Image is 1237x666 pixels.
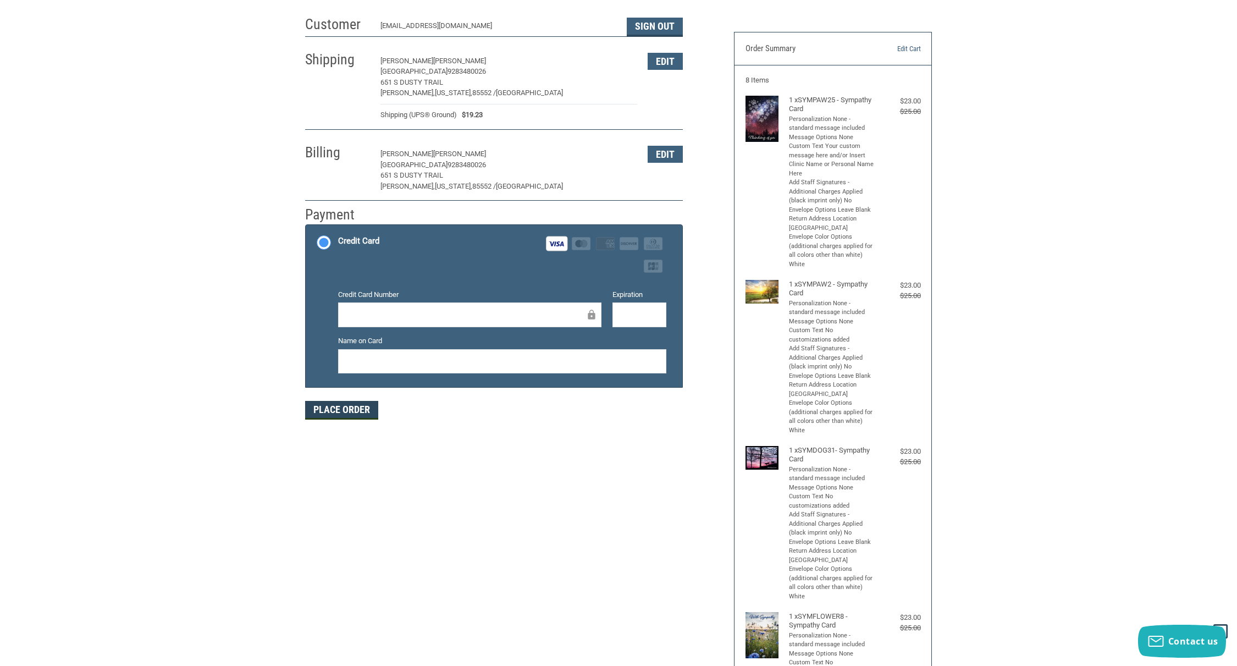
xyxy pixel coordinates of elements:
span: [GEOGRAPHIC_DATA] [496,89,563,97]
label: Name on Card [338,335,666,346]
span: 9283480026 [448,67,486,75]
li: Personalization None - standard message included [789,299,874,317]
h4: 1 x SYMPAW25 - Sympathy Card [789,96,874,114]
li: Envelope Color Options (additional charges applied for all colors other than white) White [789,399,874,435]
div: $25.00 [877,623,921,634]
li: Envelope Options Leave Blank [789,538,874,547]
span: [PERSON_NAME], [380,182,435,190]
li: Personalization None - standard message included [789,465,874,483]
span: [GEOGRAPHIC_DATA] [380,161,448,169]
div: $23.00 [877,446,921,457]
span: [US_STATE], [435,182,472,190]
li: Add Staff Signatures - Additional Charges Applied (black imprint only) No [789,178,874,206]
h2: Shipping [305,51,369,69]
li: Custom Text No customizations added [789,326,874,344]
li: Envelope Options Leave Blank [789,372,874,381]
li: Message Options None [789,483,874,493]
h3: Order Summary [745,43,865,54]
h3: 8 Items [745,76,921,85]
span: 651 S Dusty Trail [380,171,443,179]
li: Envelope Color Options (additional charges applied for all colors other than white) White [789,233,874,269]
label: Expiration [612,289,666,300]
label: Credit Card Number [338,289,602,300]
li: Custom Text Your custom message here and/or Insert Clinic Name or Personal Name Here [789,142,874,178]
span: 85552 / [472,89,496,97]
li: Personalization None - standard message included [789,115,874,133]
h4: 1 x SYMDOG31- Sympathy Card [789,446,874,464]
span: [PERSON_NAME] [433,150,486,158]
div: $25.00 [877,106,921,117]
li: Message Options None [789,133,874,142]
li: Message Options None [789,317,874,327]
span: [PERSON_NAME] [380,57,433,65]
li: Add Staff Signatures - Additional Charges Applied (black imprint only) No [789,344,874,372]
span: 9283480026 [448,161,486,169]
span: [PERSON_NAME] [380,150,433,158]
span: Shipping (UPS® Ground) [380,109,457,120]
div: $23.00 [877,612,921,623]
li: Custom Text No customizations added [789,492,874,510]
span: [US_STATE], [435,89,472,97]
span: [GEOGRAPHIC_DATA] [380,67,448,75]
h4: 1 x SYMPAW2 - Sympathy Card [789,280,874,298]
div: $25.00 [877,290,921,301]
span: Contact us [1168,635,1218,647]
span: [GEOGRAPHIC_DATA] [496,182,563,190]
li: Personalization None - standard message included [789,631,874,650]
li: Return Address Location [GEOGRAPHIC_DATA] [789,214,874,233]
button: Contact us [1138,625,1226,658]
li: Envelope Color Options (additional charges applied for all colors other than white) White [789,565,874,601]
h4: 1 x SYMFLOWER8 - Sympathy Card [789,612,874,630]
span: [PERSON_NAME] [433,57,486,65]
button: Sign Out [627,18,683,36]
li: Message Options None [789,650,874,659]
button: Edit [648,146,683,163]
h2: Customer [305,15,369,34]
button: Place Order [305,401,378,420]
li: Return Address Location [GEOGRAPHIC_DATA] [789,547,874,565]
a: Edit Cart [864,43,920,54]
h2: Payment [305,206,369,224]
div: [EMAIL_ADDRESS][DOMAIN_NAME] [380,20,616,36]
div: Credit Card [338,232,379,250]
div: $23.00 [877,280,921,291]
div: $25.00 [877,456,921,467]
li: Return Address Location [GEOGRAPHIC_DATA] [789,381,874,399]
span: $19.23 [457,109,483,120]
li: Add Staff Signatures - Additional Charges Applied (black imprint only) No [789,510,874,538]
li: Envelope Options Leave Blank [789,206,874,215]
span: 651 S Dusty Trail [380,78,443,86]
div: $23.00 [877,96,921,107]
h2: Billing [305,144,369,162]
span: 85552 / [472,182,496,190]
button: Edit [648,53,683,70]
span: [PERSON_NAME], [380,89,435,97]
